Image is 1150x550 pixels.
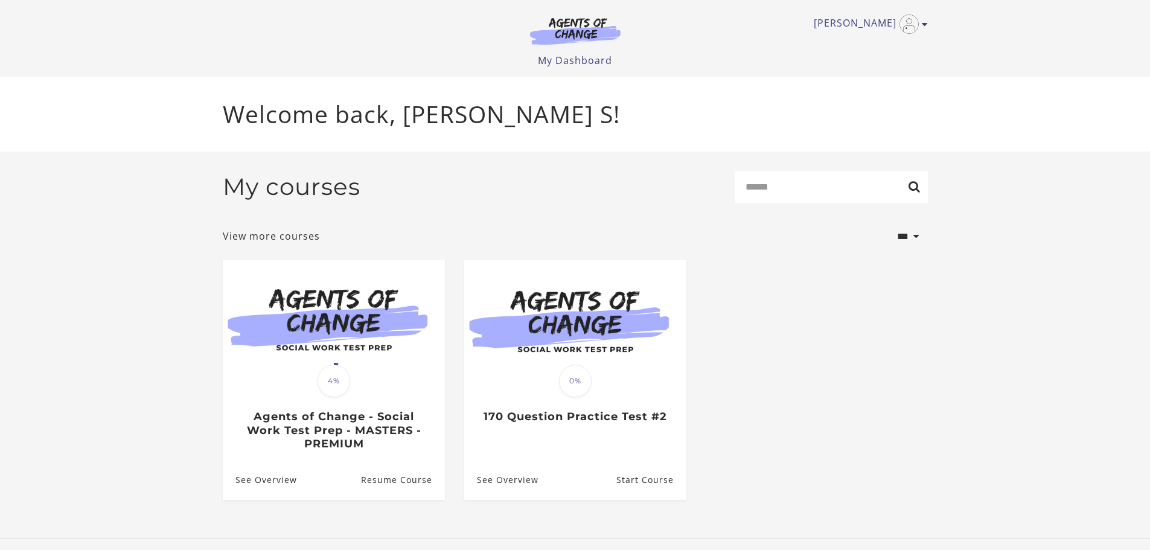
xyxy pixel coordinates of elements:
[517,17,633,45] img: Agents of Change Logo
[360,460,444,499] a: Agents of Change - Social Work Test Prep - MASTERS - PREMIUM: Resume Course
[223,173,360,201] h2: My courses
[223,229,320,243] a: View more courses
[616,460,686,499] a: 170 Question Practice Test #2: Resume Course
[477,410,673,424] h3: 170 Question Practice Test #2
[559,365,592,397] span: 0%
[464,460,538,499] a: 170 Question Practice Test #2: See Overview
[235,410,432,451] h3: Agents of Change - Social Work Test Prep - MASTERS - PREMIUM
[318,365,350,397] span: 4%
[538,54,612,67] a: My Dashboard
[814,14,922,34] a: Toggle menu
[223,460,297,499] a: Agents of Change - Social Work Test Prep - MASTERS - PREMIUM: See Overview
[223,97,928,132] p: Welcome back, [PERSON_NAME] S!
